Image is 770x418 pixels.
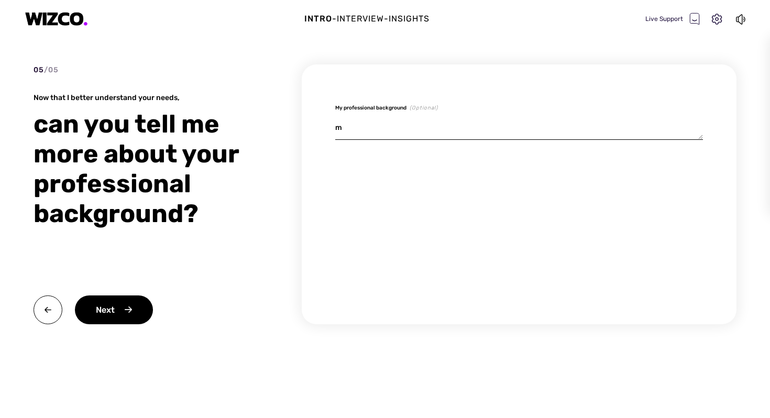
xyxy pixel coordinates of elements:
[335,116,703,140] textarea: m
[389,13,430,25] div: Insights
[335,102,703,114] div: My professional background
[332,13,337,25] div: -
[34,93,254,103] div: Now that I better understand your needs,
[34,64,59,75] div: 05
[337,13,384,25] div: Interview
[34,109,254,228] div: can you tell me more about your professional background?
[645,13,700,25] div: Live Support
[34,295,62,324] img: back
[410,105,438,111] span: (Optional)
[44,65,59,74] span: / 05
[384,13,389,25] div: -
[304,13,332,25] div: Intro
[75,295,153,324] div: Next
[25,12,88,26] img: logo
